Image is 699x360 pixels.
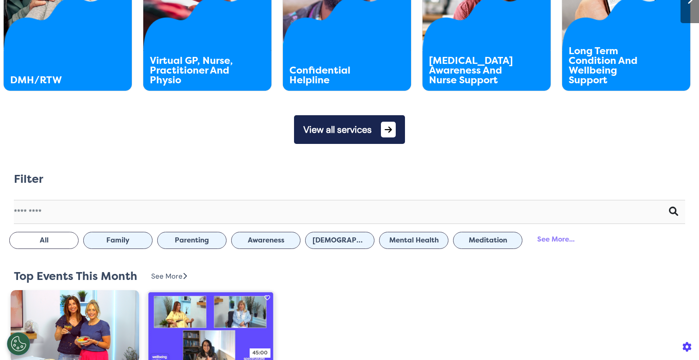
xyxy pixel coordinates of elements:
[429,56,519,85] div: [MEDICAL_DATA] Awareness And Nurse Support
[83,232,153,249] button: Family
[157,232,227,249] button: Parenting
[150,56,239,85] div: Virtual GP, Nurse, Practitioner And Physio
[294,115,405,144] button: View all services
[151,271,187,282] div: See More
[7,332,30,355] button: Open Preferences
[231,232,300,249] button: Awareness
[10,75,100,85] div: DMH/RTW
[289,66,379,85] div: Confidential Helpline
[379,232,448,249] button: Mental Health
[14,173,43,186] h2: Filter
[569,46,658,85] div: Long Term Condition And Wellbeing Support
[9,232,79,249] button: All
[305,232,374,249] button: [DEMOGRAPHIC_DATA] Health
[453,232,522,249] button: Meditation
[527,231,585,248] div: See More...
[14,270,137,283] h2: Top Events This Month
[250,348,270,358] div: 45:00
